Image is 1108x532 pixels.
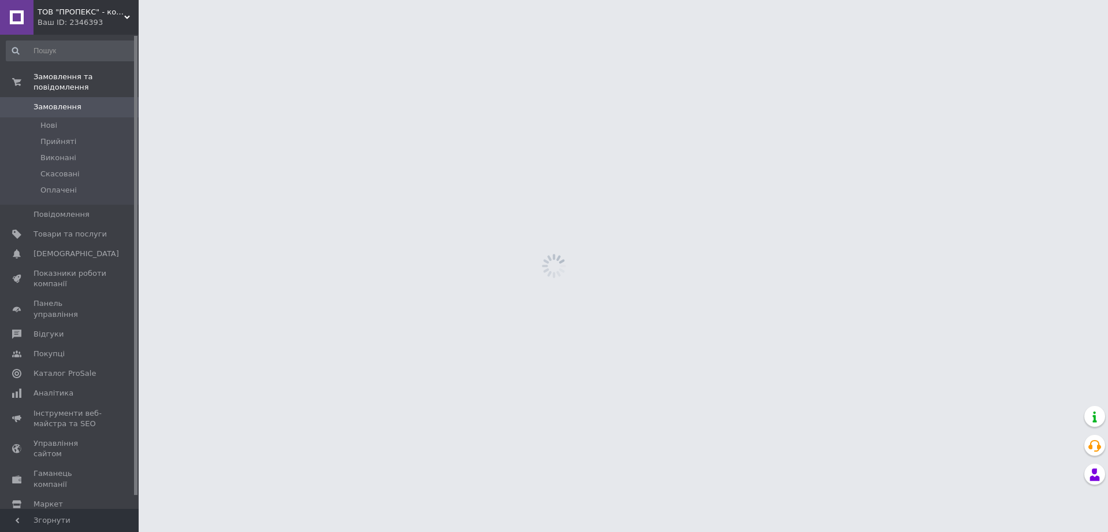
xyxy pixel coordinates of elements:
span: Відгуки [34,329,64,339]
span: Замовлення [34,102,81,112]
span: Аналітика [34,388,73,398]
span: Панель управління [34,298,107,319]
span: ТОВ "ПРОПЕКС" - комплектація об'єктів цивільного та промислового будівництва! [38,7,124,17]
span: Каталог ProSale [34,368,96,379]
span: Маркет [34,499,63,509]
span: Замовлення та повідомлення [34,72,139,93]
span: Гаманець компанії [34,468,107,489]
span: Товари та послуги [34,229,107,239]
span: Нові [40,120,57,131]
span: Покупці [34,349,65,359]
span: Показники роботи компанії [34,268,107,289]
span: Скасовані [40,169,80,179]
input: Пошук [6,40,136,61]
span: Прийняті [40,136,76,147]
div: Ваш ID: 2346393 [38,17,139,28]
span: Повідомлення [34,209,90,220]
span: Виконані [40,153,76,163]
span: Інструменти веб-майстра та SEO [34,408,107,429]
span: Управління сайтом [34,438,107,459]
span: [DEMOGRAPHIC_DATA] [34,249,119,259]
span: Оплачені [40,185,77,195]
